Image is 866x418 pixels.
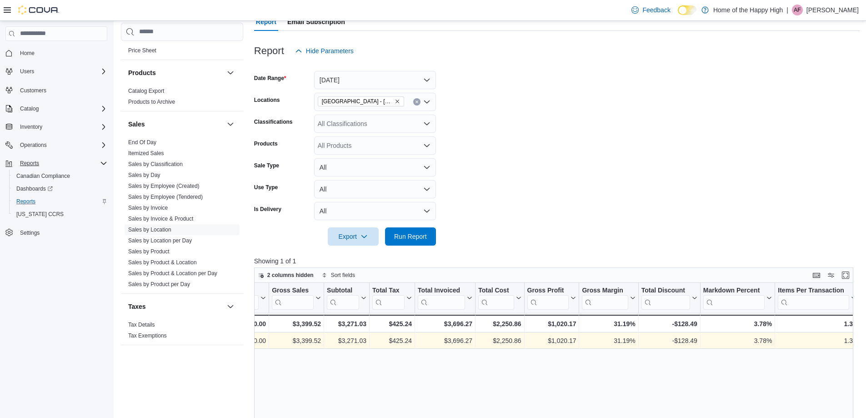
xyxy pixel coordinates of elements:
span: Catalog [16,103,107,114]
div: Gross Margin [582,287,628,310]
a: Dashboards [13,183,56,194]
span: 2 columns hidden [267,272,314,279]
p: | [786,5,788,15]
a: Sales by Classification [128,161,183,167]
button: Inventory [2,121,111,133]
a: Price Sheet [128,47,156,54]
button: [US_STATE] CCRS [9,208,111,221]
a: Canadian Compliance [13,171,74,181]
p: [PERSON_NAME] [806,5,859,15]
button: Home [2,46,111,60]
span: Canadian Compliance [13,171,107,181]
span: Catalog [20,105,39,112]
h3: Taxes [128,302,146,311]
h3: Report [254,45,284,56]
span: Settings [16,227,107,238]
span: Customers [16,84,107,96]
button: Total Invoiced [418,287,472,310]
label: Sale Type [254,162,279,169]
span: [US_STATE] CCRS [16,211,64,218]
a: End Of Day [128,139,156,146]
a: Sales by Employee (Created) [128,183,200,189]
label: Date Range [254,75,286,82]
div: Adriana Frutti [792,5,803,15]
a: Customers [16,85,50,96]
span: Operations [16,140,107,151]
button: Operations [16,140,50,151]
span: Customers [20,87,46,94]
label: Use Type [254,184,278,191]
a: Sales by Product per Day [128,281,190,287]
label: Products [254,140,278,147]
button: Users [16,66,38,77]
span: Inventory [16,121,107,132]
a: Sales by Location per Day [128,237,192,244]
button: Open list of options [423,98,430,106]
a: Tax Exemptions [128,332,167,339]
button: Products [128,68,223,77]
a: Sales by Day [128,172,160,178]
button: Operations [2,139,111,151]
a: Products to Archive [128,99,175,105]
div: Total Cost [478,287,514,310]
button: All [314,202,436,220]
span: Inventory [20,123,42,131]
a: Dashboards [9,182,111,195]
span: Report [256,13,276,31]
div: 3.78% [703,318,772,329]
button: Users [2,65,111,78]
button: Total Cost [478,287,521,310]
a: Settings [16,227,43,238]
input: Dark Mode [678,5,697,15]
div: Gift Cards [223,287,259,295]
span: Dashboards [16,185,53,192]
span: Sales by Employee (Tendered) [128,193,203,201]
button: Catalog [16,103,42,114]
div: 3.78% [703,335,772,346]
span: Reports [20,160,39,167]
button: Keyboard shortcuts [811,270,822,281]
button: Reports [16,158,43,169]
span: Dashboards [13,183,107,194]
span: Settings [20,229,40,237]
span: Sort fields [331,272,355,279]
a: Reports [13,196,39,207]
label: Classifications [254,118,293,126]
button: Gross Margin [582,287,635,310]
span: Home [16,47,107,59]
div: $3,696.27 [418,335,472,346]
span: Reports [13,196,107,207]
nav: Complex example [5,43,107,263]
label: Locations [254,96,280,104]
span: Products to Archive [128,98,175,106]
span: Export [333,227,373,246]
div: $0.00 [223,335,266,346]
button: Total Tax [372,287,412,310]
button: Canadian Compliance [9,170,111,182]
p: Home of the Happy High [713,5,783,15]
div: Gross Sales [272,287,314,310]
div: 1.37 [778,335,856,346]
div: Pricing [121,45,243,60]
span: Reports [16,158,107,169]
span: Catalog Export [128,87,164,95]
div: Gross Sales [272,287,314,295]
div: $3,399.52 [272,335,321,346]
a: Feedback [628,1,674,19]
div: Subtotal [327,287,359,310]
button: Customers [2,83,111,96]
span: Sales by Product & Location per Day [128,270,217,277]
div: Taxes [121,319,243,345]
button: 2 columns hidden [255,270,317,281]
span: Toronto - Parkdale - Fire & Flower [318,96,404,106]
span: Users [20,68,34,75]
span: Reports [16,198,35,205]
div: 1.38 [778,318,856,329]
button: Open list of options [423,142,430,149]
span: End Of Day [128,139,156,146]
div: Markdown Percent [703,287,765,310]
button: Products [225,67,236,78]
